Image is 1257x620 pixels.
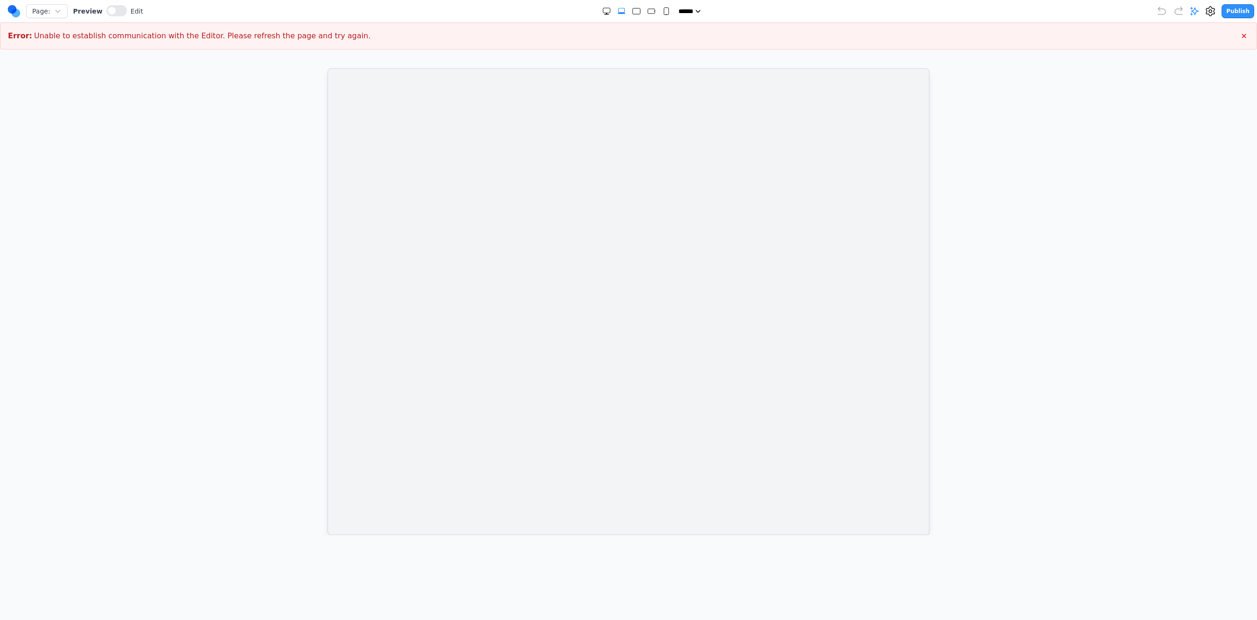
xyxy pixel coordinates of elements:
span: Edit [131,7,143,16]
span: Page: [32,7,50,16]
strong: Error: [8,30,32,42]
button: Undo [1156,6,1167,17]
button: Large [632,7,641,16]
button: Page: [26,4,68,18]
button: Extra Large [617,7,626,16]
button: Medium [647,7,656,16]
button: Double Extra Large [602,7,611,16]
button: Publish [1222,4,1254,18]
button: Small [662,7,671,16]
span: Unable to establish communication with the Editor. Please refresh the page and try again. [34,30,370,42]
span: Preview [73,7,103,16]
span: × [1241,31,1247,40]
button: Close error message [1239,28,1249,43]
